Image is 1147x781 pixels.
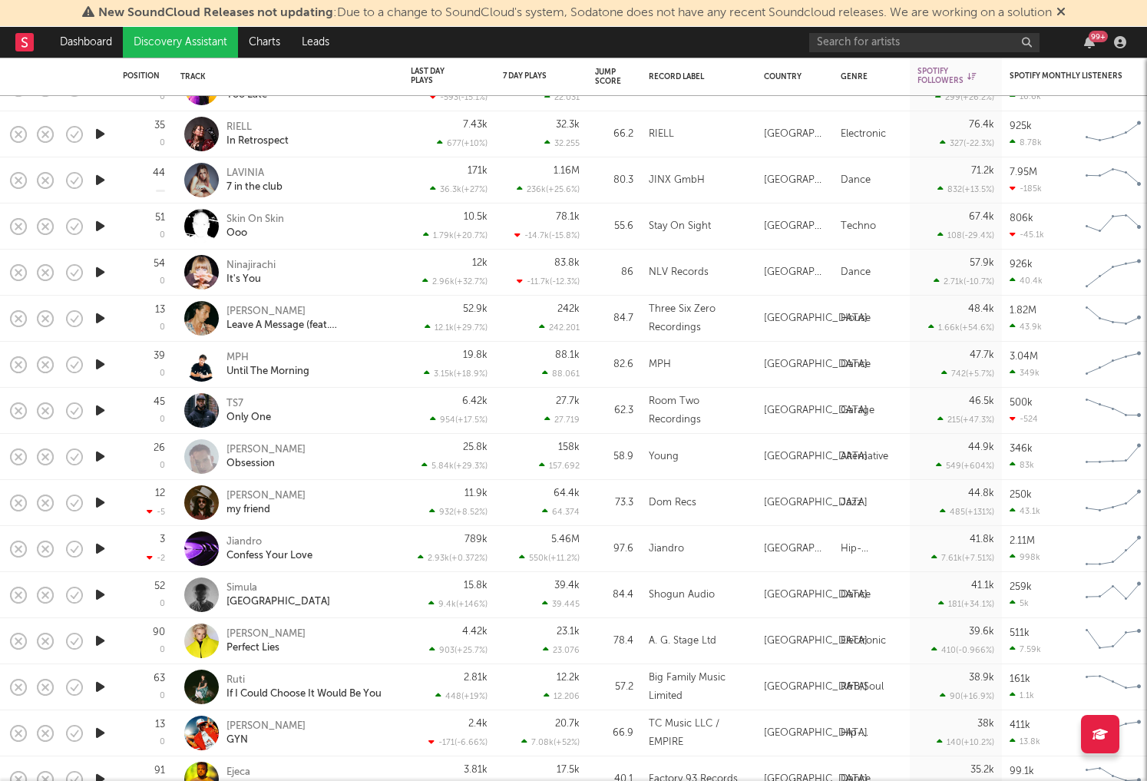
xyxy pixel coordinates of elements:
div: 0 [160,231,165,240]
div: 19.8k [463,350,488,360]
div: 8.78k [1010,137,1042,147]
div: 27.7k [556,396,580,406]
div: Techno [841,217,876,236]
div: 7 in the club [226,180,283,194]
div: 2.96k ( +32.7 % ) [422,276,488,286]
div: 83.8k [554,258,580,268]
div: 63 [154,673,165,683]
div: Hip-Hop/Rap [841,724,902,743]
div: It's You [226,273,276,286]
div: Dance [841,356,871,374]
a: LAVINIA7 in the club [226,167,283,194]
a: TS7Only One [226,397,271,425]
div: -171 ( -6.66 % ) [428,737,488,747]
div: Leave A Message (feat. [PERSON_NAME] & Trick Shady) [226,319,392,333]
div: [GEOGRAPHIC_DATA] [764,586,868,604]
div: 44 [153,168,165,178]
div: 0 [160,462,165,470]
div: [GEOGRAPHIC_DATA] [764,494,868,512]
div: Shogun Audio [649,586,715,604]
div: Room Two Recordings [649,392,749,429]
div: NLV Records [649,263,709,282]
div: -5 [147,507,165,517]
div: 171k [468,166,488,176]
div: 12.1k ( +29.7 % ) [425,323,488,333]
div: 2.71k ( -10.7 % ) [934,276,994,286]
div: 13 [155,720,165,730]
div: 64.4k [554,488,580,498]
div: 82.6 [595,356,633,374]
div: 7 Day Plays [503,71,557,81]
div: 47.7k [970,350,994,360]
div: 903 ( +25.7 % ) [429,645,488,655]
div: 0 [160,738,165,746]
div: 45 [154,397,165,407]
div: Ninajirachi [226,259,276,273]
div: 7.95M [1010,167,1037,177]
div: 3.81k [464,765,488,775]
div: 39.6k [969,627,994,637]
div: 10.5k [464,212,488,222]
a: MPHUntil The Morning [226,351,309,379]
div: 99.1k [1010,766,1034,776]
a: [PERSON_NAME]Perfect Lies [226,627,306,655]
span: Dismiss [1056,7,1066,19]
div: Three Six Zero Recordings [649,300,749,337]
div: 13 [155,305,165,315]
div: 38.9k [969,673,994,683]
div: 806k [1010,213,1033,223]
div: Track [180,72,388,81]
div: Until The Morning [226,365,309,379]
div: Perfect Lies [226,641,306,655]
div: RIELL [226,121,289,134]
div: [GEOGRAPHIC_DATA] [764,632,868,650]
div: Country [764,72,818,81]
div: 500k [1010,398,1033,408]
div: Jiandro [649,540,684,558]
div: 52 [154,581,165,591]
div: House [841,309,871,328]
div: 7.61k ( +7.51 % ) [931,553,994,563]
div: Jiandro [226,535,312,549]
div: 161k [1010,674,1030,684]
div: [GEOGRAPHIC_DATA] [764,540,825,558]
div: 36.3k ( +27 % ) [430,184,488,194]
div: 0 [160,323,165,332]
div: 43.9k [1010,322,1042,332]
div: LAVINIA [226,167,283,180]
div: 83k [1010,460,1034,470]
div: -11.7k ( -12.3 % ) [517,276,580,286]
div: [GEOGRAPHIC_DATA] [764,217,825,236]
div: 1.16M [554,166,580,176]
a: [PERSON_NAME]Obsession [226,443,306,471]
div: Electronic [841,632,886,650]
div: 0 [160,415,165,424]
div: GYN [226,733,306,747]
div: 9.4k ( +146 % ) [428,599,488,609]
div: 0 [160,646,165,654]
div: 12 [155,488,165,498]
div: 5k [1010,598,1029,608]
div: Spotify Followers [917,67,976,85]
div: 84.4 [595,586,633,604]
div: 23.1k [557,627,580,637]
div: 550k ( +11.2 % ) [519,553,580,563]
div: Genre [841,72,894,81]
div: Last Day Plays [411,67,464,85]
div: 32.3k [556,120,580,130]
div: 39.445 [542,599,580,609]
div: 76.4k [969,120,994,130]
input: Search for artists [809,33,1040,52]
div: [GEOGRAPHIC_DATA] [764,356,868,374]
div: 40.4k [1010,276,1043,286]
div: 88.1k [555,350,580,360]
div: 0 [160,692,165,700]
div: Dance [841,263,871,282]
div: Spotify Monthly Listeners [1010,71,1125,81]
a: Charts [238,27,291,58]
div: 2.11M [1010,536,1035,546]
div: 242k [557,304,580,314]
span: : Due to a change to SoundCloud's system, Sodatone does not have any recent Soundcloud releases. ... [98,7,1052,19]
div: Ruti [226,673,382,687]
div: 0 [160,277,165,286]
